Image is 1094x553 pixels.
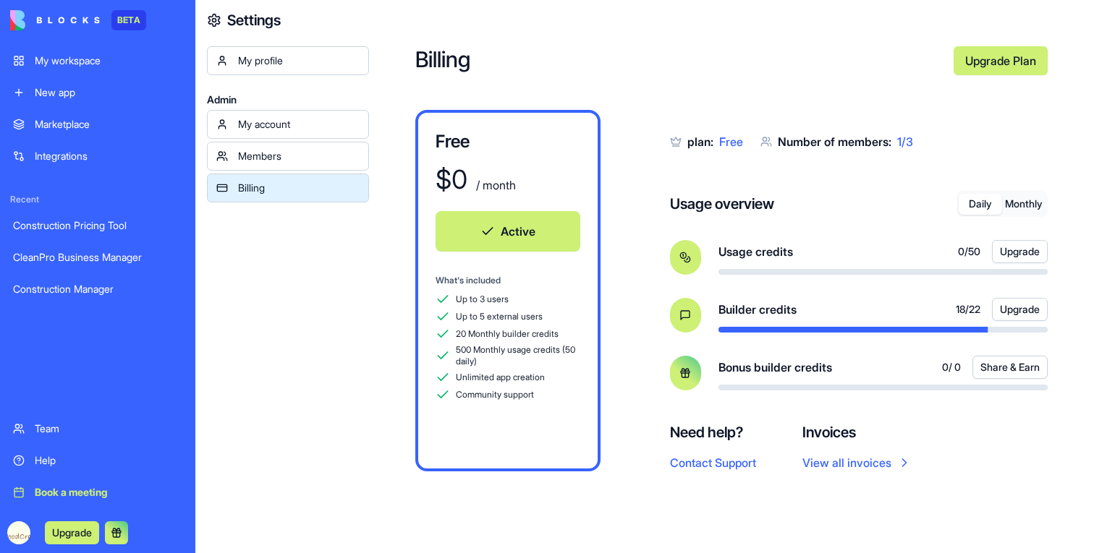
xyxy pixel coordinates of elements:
a: My account [207,110,369,139]
span: Number of members: [778,134,891,149]
span: Unlimited app creation [456,372,545,383]
div: Construction Pricing Tool [13,218,182,233]
span: Bonus builder credits [718,359,832,376]
div: What's included [436,275,580,286]
span: 500 Monthly usage credits (50 daily) [456,344,580,367]
h4: Invoices [802,422,912,442]
button: Monthly [1002,194,1046,215]
div: $ 0 [436,165,467,194]
a: Upgrade [45,525,99,539]
img: logo [10,10,100,30]
span: Up to 3 users [456,293,509,305]
a: BETA [10,10,146,30]
span: 1 / 3 [897,134,913,149]
a: CleanPro Business Manager [4,243,191,272]
span: Recent [4,194,191,205]
div: New app [35,85,182,100]
a: New app [4,78,191,107]
a: Book a meeting [4,478,191,507]
span: 20 Monthly builder credits [456,328,559,340]
div: CleanPro Business Manager [13,250,182,265]
h4: Settings [227,10,281,30]
button: Contact Support [670,454,756,471]
h4: Need help? [670,422,756,442]
a: Billing [207,173,369,202]
span: Up to 5 external users [456,311,543,322]
div: Marketplace [35,117,182,132]
button: Upgrade [992,240,1048,263]
a: Members [207,142,369,171]
a: View all invoices [802,454,912,471]
a: Upgrade Plan [954,46,1048,75]
button: Share & Earn [972,356,1048,379]
a: Free$0 / monthActiveWhat's includedUp to 3 usersUp to 5 external users20 Monthly builder credits5... [415,110,601,471]
a: Construction Pricing Tool [4,211,191,240]
span: 18 / 22 [956,302,980,317]
span: 0 / 50 [958,244,980,259]
a: Team [4,414,191,443]
h3: Free [436,130,580,153]
div: Integrations [35,149,182,163]
div: BETA [111,10,146,30]
div: Members [238,149,360,163]
div: My profile [238,53,360,68]
button: Daily [959,194,1002,215]
a: My profile [207,46,369,75]
span: plan: [687,134,713,149]
h4: Usage overview [670,194,774,214]
button: Upgrade [45,521,99,544]
div: / month [473,176,516,194]
div: Team [35,421,182,436]
button: Upgrade [992,298,1048,321]
button: Active [436,211,580,252]
div: My workspace [35,53,182,68]
span: 0 / 0 [942,360,961,374]
h2: Billing [415,46,942,75]
span: Usage credits [718,243,793,260]
div: Book a meeting [35,485,182,500]
div: Help [35,453,182,468]
a: Marketplace [4,110,191,139]
span: Builder credits [718,301,797,318]
span: Admin [207,93,369,107]
a: Construction Manager [4,275,191,304]
div: Construction Manager [13,282,182,296]
a: Help [4,446,191,475]
span: Community support [456,389,534,400]
a: My workspace [4,46,191,75]
img: picture_and_company_name_long_logo_at_side_narrow_long_letters_cream_background_y4vwym.jpg [7,521,30,544]
div: My account [238,117,360,132]
span: Free [719,134,743,149]
div: Billing [238,181,360,195]
a: Integrations [4,142,191,171]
